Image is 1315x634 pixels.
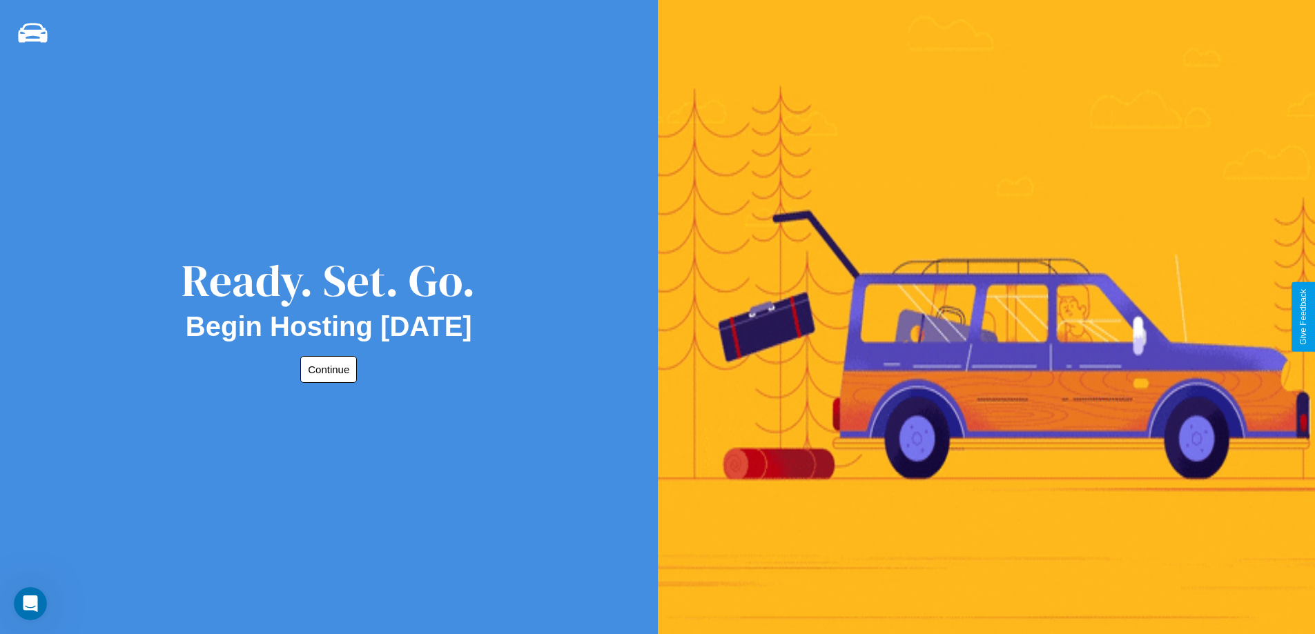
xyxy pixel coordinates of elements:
button: Continue [300,356,357,383]
div: Give Feedback [1298,289,1308,345]
h2: Begin Hosting [DATE] [186,311,472,342]
div: Ready. Set. Go. [182,250,476,311]
iframe: Intercom live chat [14,587,47,620]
